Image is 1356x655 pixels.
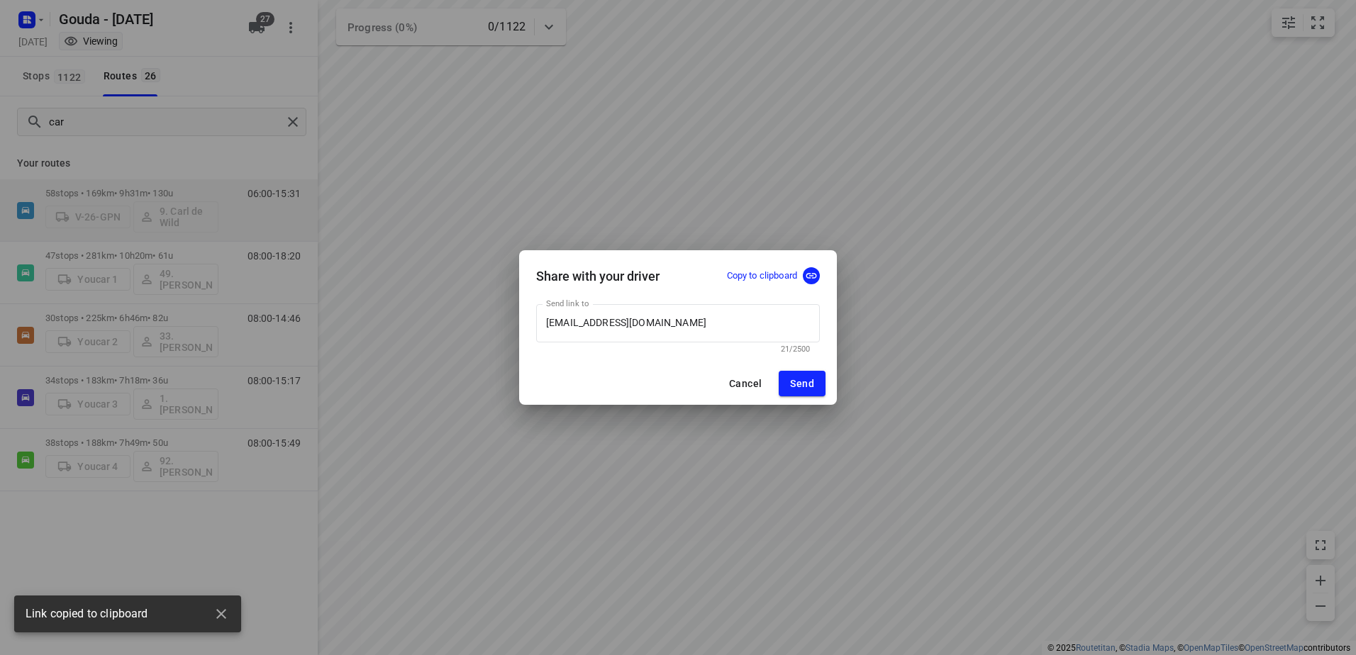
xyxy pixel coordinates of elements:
[729,378,762,389] span: Cancel
[790,378,814,389] span: Send
[727,269,797,283] p: Copy to clipboard
[779,371,826,396] button: Send
[536,269,660,284] h5: Share with your driver
[536,304,820,342] input: Driver’s email address
[718,371,773,396] button: Cancel
[26,606,148,622] span: Link copied to clipboard
[781,345,810,354] span: 21/2500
